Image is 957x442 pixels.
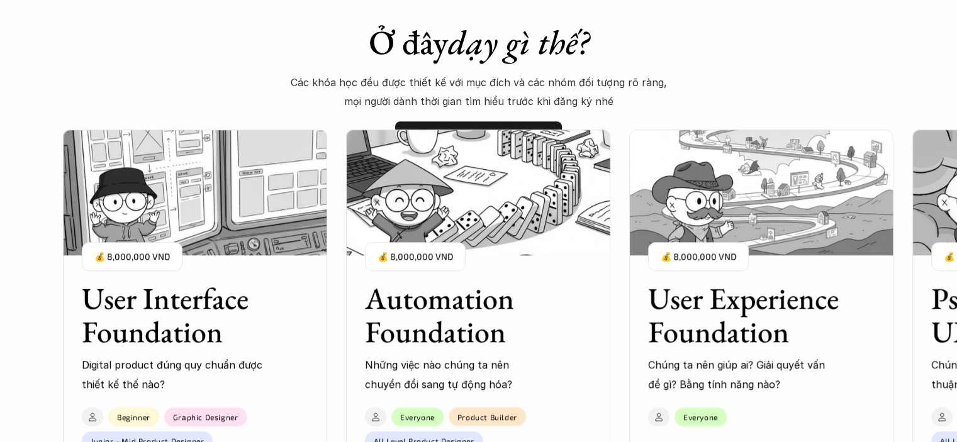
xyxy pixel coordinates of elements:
[448,20,589,64] em: dạy gì thế?
[457,412,517,421] p: Product Builder
[290,73,668,111] p: Các khóa học đều được thiết kế với mục đích và các nhóm đối tượng rõ ràng, mọi người dành thời gi...
[378,248,453,265] p: 💰 8,000,000 VND
[365,282,560,348] h3: Automation Foundation
[173,412,238,421] p: Graphic Designer
[117,412,150,421] p: Beginner
[365,355,547,394] p: Những việc nào chúng ta nên chuyển đổi sang tự động hóa?
[648,355,831,394] p: Chúng ta nên giúp ai? Giải quyết vấn đề gì? Bằng tính năng nào?
[259,22,699,63] h1: Ở đây
[94,248,170,265] p: 💰 8,000,000 VND
[648,282,843,348] h3: User Experience Foundation
[683,412,718,421] p: Everyone
[395,121,562,154] a: 🧠 So sánh các khóa
[661,248,736,265] p: 💰 8,000,000 VND
[82,355,264,394] p: Digital product đúng quy chuẩn được thiết kế thế nào?
[82,282,277,348] h3: User Interface Foundation
[400,412,435,421] p: Everyone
